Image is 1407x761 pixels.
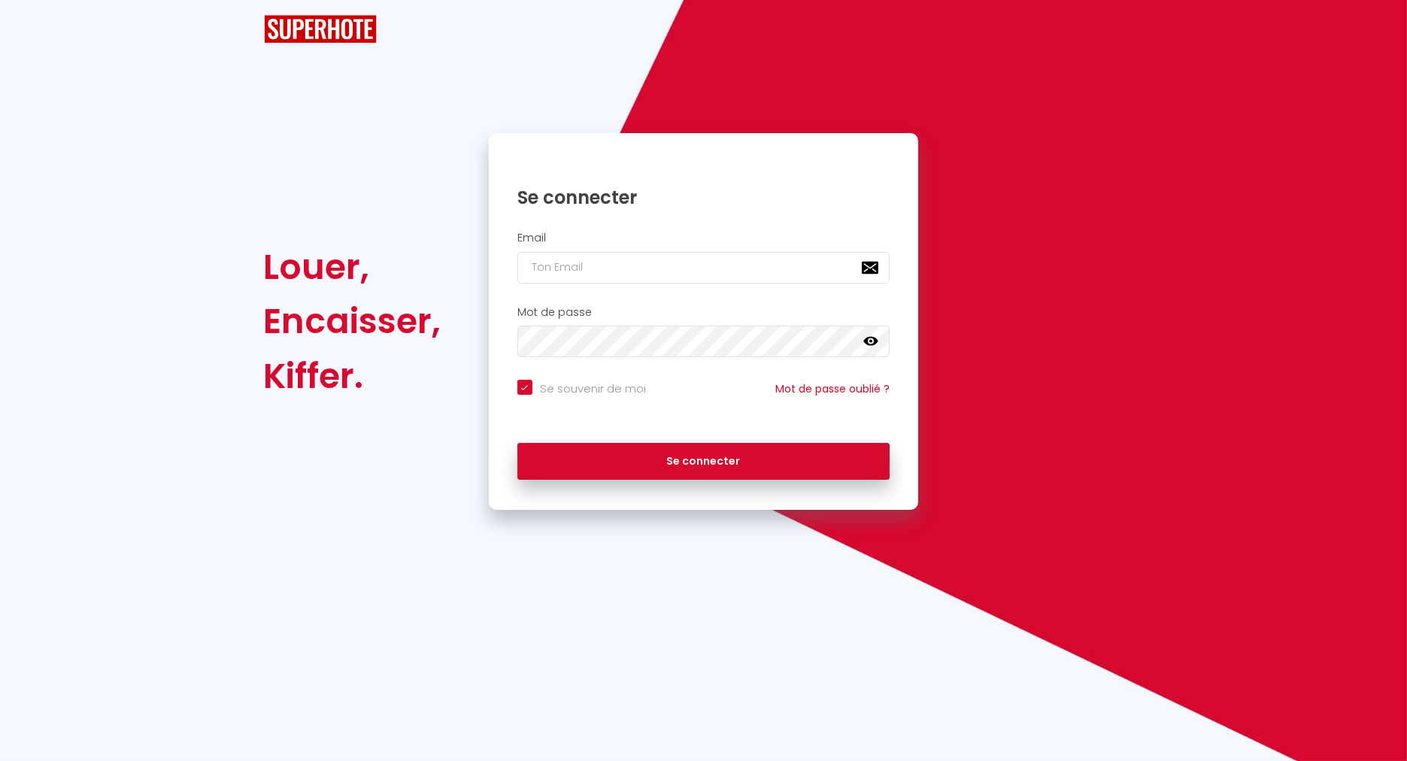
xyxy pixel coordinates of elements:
[12,6,57,51] button: Ouvrir le widget de chat LiveChat
[517,306,890,319] h2: Mot de passe
[517,252,890,283] input: Ton Email
[517,186,890,209] h1: Se connecter
[264,15,377,43] img: SuperHote logo
[1343,693,1396,750] iframe: Chat
[264,240,441,294] div: Louer,
[517,443,890,481] button: Se connecter
[264,349,441,403] div: Kiffer.
[775,381,890,396] a: Mot de passe oublié ?
[517,232,890,244] h2: Email
[264,294,441,348] div: Encaisser,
